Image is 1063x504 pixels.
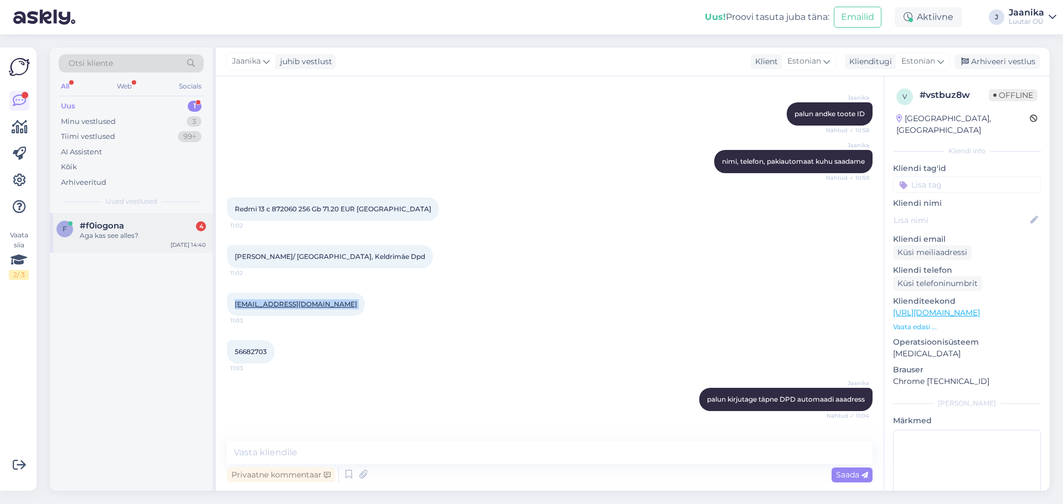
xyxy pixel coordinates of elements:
[230,364,272,372] span: 11:03
[227,467,335,482] div: Privaatne kommentaar
[826,174,869,182] span: Nähtud ✓ 10:59
[920,89,989,102] div: # vstbuz8w
[235,300,357,308] a: [EMAIL_ADDRESS][DOMAIN_NAME]
[826,126,869,134] span: Nähtud ✓ 10:58
[61,131,115,142] div: Tiimi vestlused
[235,252,425,261] span: [PERSON_NAME]/ [GEOGRAPHIC_DATA], Keldrimäe Dpd
[235,205,431,213] span: Redmi 13 c 872060 256 Gb 71.20 EUR [GEOGRAPHIC_DATA]
[827,412,869,420] span: Nähtud ✓ 11:04
[893,198,1041,209] p: Kliendi nimi
[896,113,1030,136] div: [GEOGRAPHIC_DATA], [GEOGRAPHIC_DATA]
[895,7,962,27] div: Aktiivne
[893,163,1041,174] p: Kliendi tag'id
[893,398,1041,408] div: [PERSON_NAME]
[893,348,1041,360] p: [MEDICAL_DATA]
[188,101,202,112] div: 1
[828,141,869,149] span: Jaanika
[828,93,869,102] span: Jaanika
[893,295,1041,307] p: Klienditeekond
[276,56,332,67] div: juhib vestlust
[61,147,102,158] div: AI Assistent
[61,116,116,127] div: Minu vestlused
[171,241,206,249] div: [DATE] 14:40
[794,110,865,118] span: palun andke toote ID
[80,221,124,231] span: #f0iogona
[230,221,272,230] span: 11:02
[230,269,272,277] span: 11:02
[115,79,134,93] div: Web
[705,12,726,22] b: Uus!
[232,55,261,67] span: Jaanika
[1009,17,1044,26] div: Luutar OÜ
[9,56,30,77] img: Askly Logo
[901,55,935,67] span: Estonian
[893,322,1041,332] p: Vaata edasi ...
[69,58,113,69] span: Otsi kliente
[9,270,29,280] div: 2 / 3
[989,89,1038,101] span: Offline
[722,157,865,165] span: nimi, telefon, pakiautomaat kuhu saadame
[836,470,868,480] span: Saada
[894,214,1028,226] input: Lisa nimi
[9,230,29,280] div: Vaata siia
[893,233,1041,245] p: Kliendi email
[893,308,980,318] a: [URL][DOMAIN_NAME]
[705,11,829,24] div: Proovi tasuta juba täna:
[59,79,71,93] div: All
[1009,8,1056,26] a: JaanikaLuutar OÜ
[893,364,1041,376] p: Brauser
[235,347,267,356] span: 56682703
[230,316,272,325] span: 11:03
[61,177,106,188] div: Arhiveeritud
[63,225,67,233] span: f
[893,276,982,291] div: Küsi telefoninumbrit
[178,131,202,142] div: 99+
[893,146,1041,156] div: Kliendi info
[187,116,202,127] div: 3
[80,231,206,241] div: Aga kas see alles?
[787,55,821,67] span: Estonian
[893,264,1041,276] p: Kliendi telefon
[751,56,778,67] div: Klient
[1009,8,1044,17] div: Jaanika
[893,336,1041,348] p: Operatsioonisüsteem
[893,245,972,260] div: Küsi meiliaadressi
[61,162,77,173] div: Kõik
[989,9,1004,25] div: J
[902,92,907,101] span: v
[893,415,1041,427] p: Märkmed
[106,196,157,206] span: Uued vestlused
[61,101,75,112] div: Uus
[954,54,1040,69] div: Arhiveeri vestlus
[845,56,892,67] div: Klienditugi
[828,379,869,387] span: Jaanika
[834,7,881,28] button: Emailid
[893,176,1041,193] input: Lisa tag
[893,376,1041,387] p: Chrome [TECHNICAL_ID]
[707,395,865,403] span: palun kirjutage täpne DPD automaadi aaadress
[177,79,204,93] div: Socials
[196,221,206,231] div: 4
